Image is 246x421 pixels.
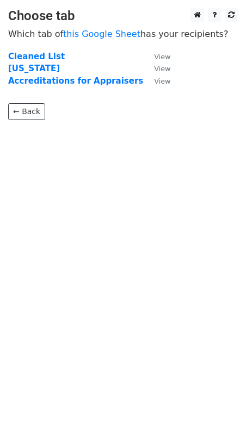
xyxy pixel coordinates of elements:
[8,8,238,24] h3: Choose tab
[63,29,140,39] a: this Google Sheet
[8,76,143,86] a: Accreditations for Appraisers
[8,52,65,61] a: Cleaned List
[143,52,170,61] a: View
[154,53,170,61] small: View
[8,28,238,40] p: Which tab of has your recipients?
[143,64,170,73] a: View
[8,103,45,120] a: ← Back
[143,76,170,86] a: View
[154,65,170,73] small: View
[8,64,60,73] a: [US_STATE]
[154,77,170,85] small: View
